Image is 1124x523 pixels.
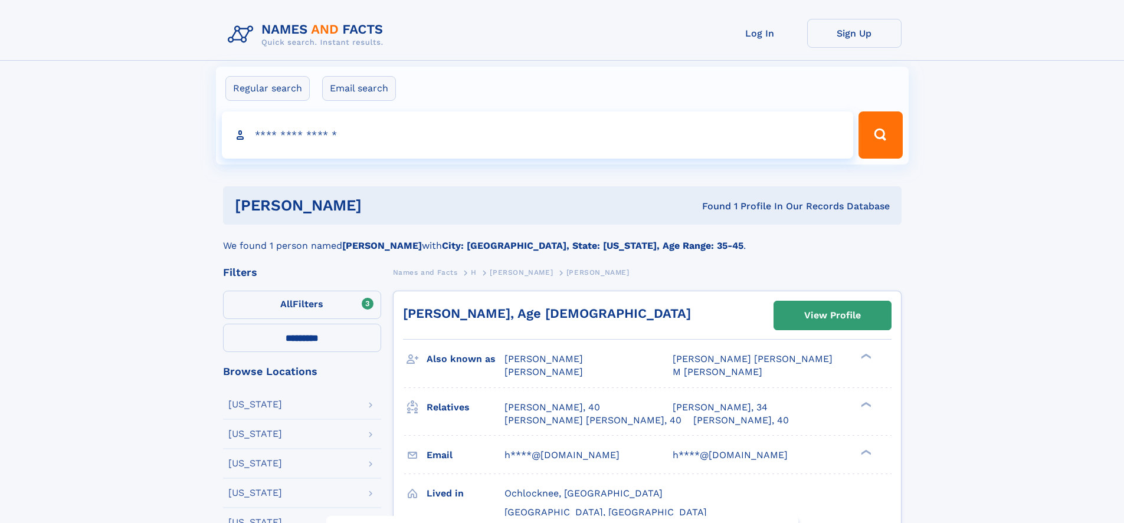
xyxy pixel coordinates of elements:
[504,488,663,499] span: Ochlocknee, [GEOGRAPHIC_DATA]
[393,265,458,279] a: Names and Facts
[228,400,282,409] div: [US_STATE]
[223,225,902,253] div: We found 1 person named with .
[322,76,396,101] label: Email search
[427,397,504,417] h3: Relatives
[223,19,393,51] img: Logo Names and Facts
[342,240,422,251] b: [PERSON_NAME]
[504,353,583,364] span: [PERSON_NAME]
[222,111,854,159] input: search input
[858,448,872,456] div: ❯
[442,240,743,251] b: City: [GEOGRAPHIC_DATA], State: [US_STATE], Age Range: 35-45
[673,353,833,364] span: [PERSON_NAME] [PERSON_NAME]
[858,111,902,159] button: Search Button
[225,76,310,101] label: Regular search
[673,366,762,377] span: M [PERSON_NAME]
[504,401,600,414] a: [PERSON_NAME], 40
[490,268,553,277] span: [PERSON_NAME]
[471,265,477,279] a: H
[427,349,504,369] h3: Also known as
[858,400,872,408] div: ❯
[223,366,381,377] div: Browse Locations
[471,268,477,277] span: H
[504,366,583,377] span: [PERSON_NAME]
[403,306,691,321] a: [PERSON_NAME], Age [DEMOGRAPHIC_DATA]
[223,291,381,319] label: Filters
[532,200,890,213] div: Found 1 Profile In Our Records Database
[280,298,293,310] span: All
[490,265,553,279] a: [PERSON_NAME]
[235,198,532,213] h1: [PERSON_NAME]
[807,19,902,48] a: Sign Up
[504,414,681,427] a: [PERSON_NAME] [PERSON_NAME], 40
[504,506,707,518] span: [GEOGRAPHIC_DATA], [GEOGRAPHIC_DATA]
[804,302,861,329] div: View Profile
[566,268,630,277] span: [PERSON_NAME]
[427,445,504,465] h3: Email
[774,301,891,330] a: View Profile
[223,267,381,278] div: Filters
[693,414,789,427] a: [PERSON_NAME], 40
[673,401,768,414] a: [PERSON_NAME], 34
[427,483,504,504] h3: Lived in
[713,19,807,48] a: Log In
[228,459,282,468] div: [US_STATE]
[858,353,872,360] div: ❯
[228,488,282,498] div: [US_STATE]
[228,429,282,439] div: [US_STATE]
